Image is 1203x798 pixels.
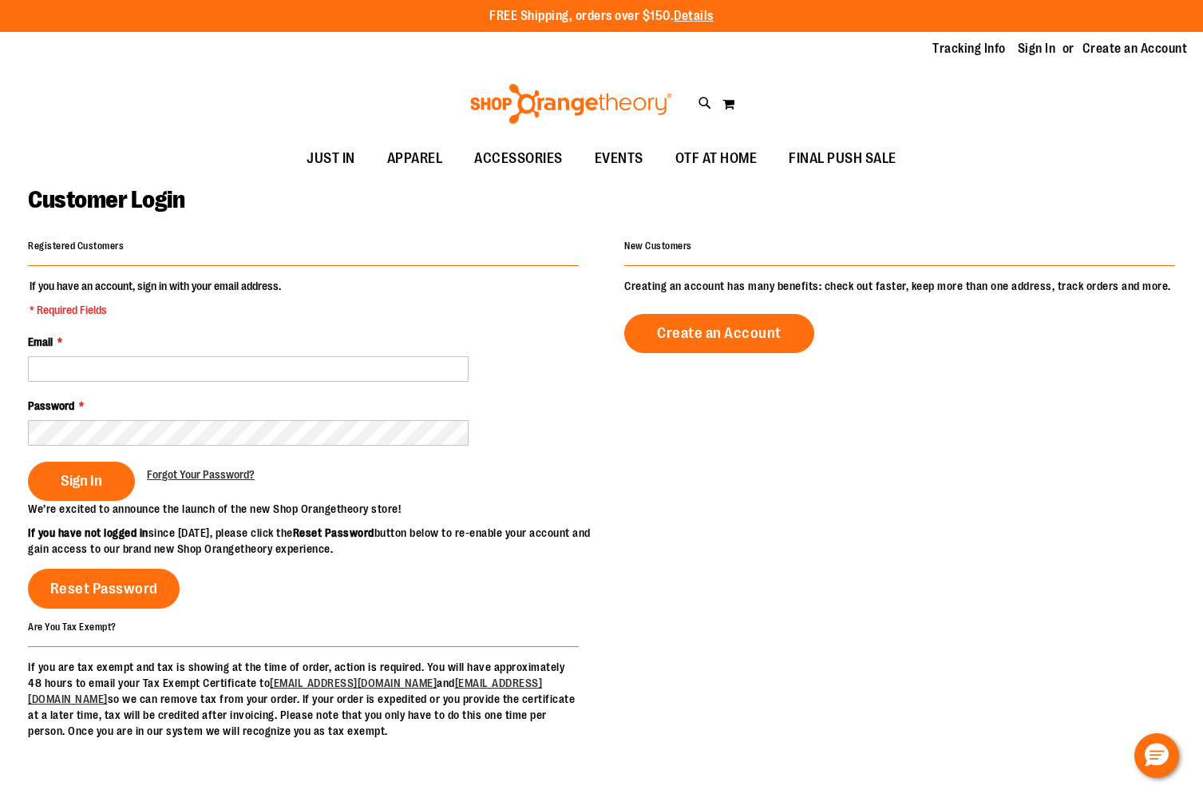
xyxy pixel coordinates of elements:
[458,141,579,177] a: ACCESSORIES
[624,240,692,252] strong: New Customers
[28,569,180,609] a: Reset Password
[28,335,53,348] span: Email
[28,525,602,557] p: since [DATE], please click the button below to re-enable your account and gain access to our bran...
[1134,733,1179,778] button: Hello, have a question? Let’s chat.
[595,141,643,177] span: EVENTS
[489,7,714,26] p: FREE Shipping, orders over $150.
[659,141,774,177] a: OTF AT HOME
[28,399,74,412] span: Password
[270,677,437,689] a: [EMAIL_ADDRESS][DOMAIN_NAME]
[28,621,117,632] strong: Are You Tax Exempt?
[28,659,579,739] p: If you are tax exempt and tax is showing at the time of order, action is required. You will have ...
[474,141,563,177] span: ACCESSORIES
[773,141,912,177] a: FINAL PUSH SALE
[789,141,896,177] span: FINAL PUSH SALE
[147,466,255,482] a: Forgot Your Password?
[28,462,135,501] button: Sign In
[28,186,184,213] span: Customer Login
[932,40,1006,58] a: Tracking Info
[674,9,714,23] a: Details
[387,141,443,177] span: APPAREL
[624,314,814,353] a: Create an Account
[371,141,459,177] a: APPAREL
[657,324,782,342] span: Create an Account
[579,141,659,177] a: EVENTS
[468,84,675,124] img: Shop Orangetheory
[28,526,148,539] strong: If you have not logged in
[50,580,158,598] span: Reset Password
[1082,40,1188,58] a: Create an Account
[61,472,102,490] span: Sign In
[307,141,355,177] span: JUST IN
[147,468,255,481] span: Forgot Your Password?
[28,501,602,517] p: We’re excited to announce the launch of the new Shop Orangetheory store!
[28,240,124,252] strong: Registered Customers
[1018,40,1056,58] a: Sign In
[624,278,1175,294] p: Creating an account has many benefits: check out faster, keep more than one address, track orders...
[293,526,374,539] strong: Reset Password
[28,278,283,318] legend: If you have an account, sign in with your email address.
[675,141,758,177] span: OTF AT HOME
[30,302,281,318] span: * Required Fields
[291,141,371,177] a: JUST IN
